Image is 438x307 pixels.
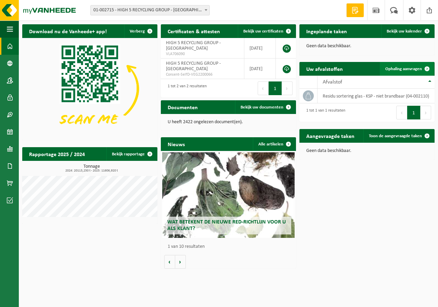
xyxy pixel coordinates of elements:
h2: Ingeplande taken [299,24,354,38]
h2: Download nu de Vanheede+ app! [22,24,114,38]
span: Ophaling aanvragen [385,67,422,71]
a: Wat betekent de nieuwe RED-richtlijn voor u als klant? [162,152,295,238]
button: 1 [269,81,282,95]
a: Bekijk uw kalender [381,24,434,38]
button: 1 [407,106,421,119]
a: Bekijk uw documenten [235,100,295,114]
img: Download de VHEPlus App [22,38,157,139]
h2: Uw afvalstoffen [299,62,350,75]
a: Alle artikelen [253,137,295,151]
td: [DATE] [244,38,276,59]
div: 1 tot 2 van 2 resultaten [164,81,207,96]
span: Bekijk uw documenten [241,105,283,110]
p: U heeft 2422 ongelezen document(en). [168,120,289,125]
a: Ophaling aanvragen [380,62,434,76]
button: Verberg [124,24,157,38]
h2: Certificaten & attesten [161,24,227,38]
span: 01-002715 - HIGH 5 RECYCLING GROUP - ANTWERPEN [91,5,209,15]
span: HIGH 5 RECYCLING GROUP - [GEOGRAPHIC_DATA] [166,40,221,51]
a: Bekijk uw certificaten [238,24,295,38]
h3: Tonnage [26,164,157,172]
span: Bekijk uw certificaten [243,29,283,34]
p: 1 van 10 resultaten [168,244,293,249]
td: [DATE] [244,59,276,79]
button: Next [282,81,293,95]
h2: Rapportage 2025 / 2024 [22,147,92,161]
span: Wat betekent de nieuwe RED-richtlijn voor u als klant? [167,219,286,231]
button: Previous [396,106,407,119]
span: Consent-SelfD-VEG2200066 [166,72,239,77]
h2: Nieuws [161,137,192,151]
a: Toon de aangevraagde taken [363,129,434,143]
span: Bekijk uw kalender [387,29,422,34]
td: residu sortering glas - KSP - niet brandbaar (04-002110) [318,89,435,103]
p: Geen data beschikbaar. [306,149,428,153]
button: Volgende [175,255,186,269]
span: Toon de aangevraagde taken [369,134,422,138]
span: Afvalstof [323,79,342,85]
span: HIGH 5 RECYCLING GROUP - [GEOGRAPHIC_DATA] [166,61,221,72]
a: Bekijk rapportage [106,147,157,161]
div: 1 tot 1 van 1 resultaten [303,105,345,120]
span: 01-002715 - HIGH 5 RECYCLING GROUP - ANTWERPEN [90,5,210,15]
button: Vorige [164,255,175,269]
span: 2024: 20113,250 t - 2025: 11606,920 t [26,169,157,172]
span: Verberg [130,29,145,34]
span: VLA706090 [166,51,239,57]
button: Previous [258,81,269,95]
button: Next [421,106,431,119]
h2: Documenten [161,100,205,114]
p: Geen data beschikbaar. [306,44,428,49]
h2: Aangevraagde taken [299,129,361,142]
